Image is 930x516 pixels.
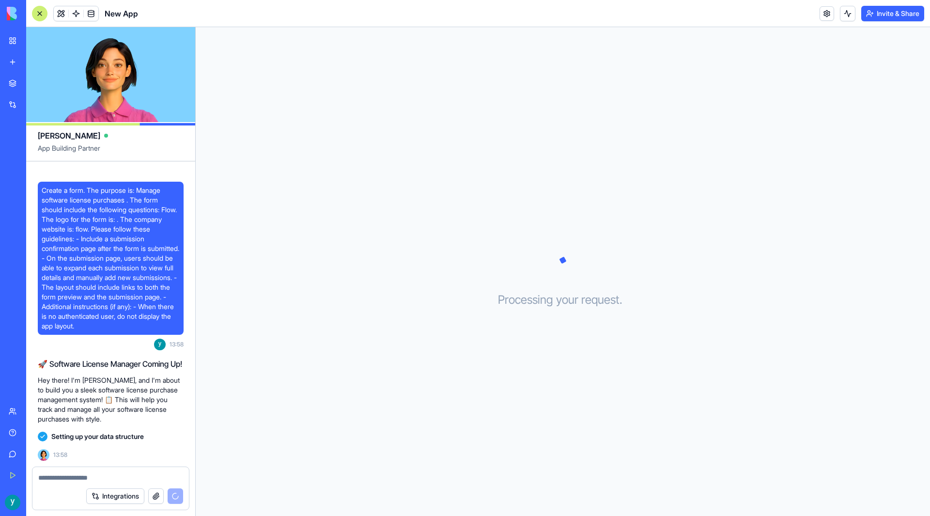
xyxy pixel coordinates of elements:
button: Integrations [86,488,144,504]
span: New App [105,8,138,19]
img: Ella_00000_wcx2te.png [38,449,49,461]
img: ACg8ocLZyZNUfOs0vYag626fsVFurwvlM3ESZGxygYdzPnUNirq7dw=s96-c [5,495,20,510]
p: Hey there! I'm [PERSON_NAME], and I'm about to build you a sleek software license purchase manage... [38,375,184,424]
h2: 🚀 Software License Manager Coming Up! [38,358,184,370]
img: logo [7,7,67,20]
span: Setting up your data structure [51,432,144,441]
img: ACg8ocLZyZNUfOs0vYag626fsVFurwvlM3ESZGxygYdzPnUNirq7dw=s96-c [154,339,166,350]
span: Create a form. The purpose is: Manage software license purchases . The form should include the fo... [42,186,180,331]
button: Invite & Share [861,6,924,21]
span: 13:58 [53,451,67,459]
h3: Processing your request [498,292,628,308]
span: . [620,292,622,308]
span: App Building Partner [38,143,184,161]
span: [PERSON_NAME] [38,130,100,141]
span: 13:58 [170,341,184,348]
